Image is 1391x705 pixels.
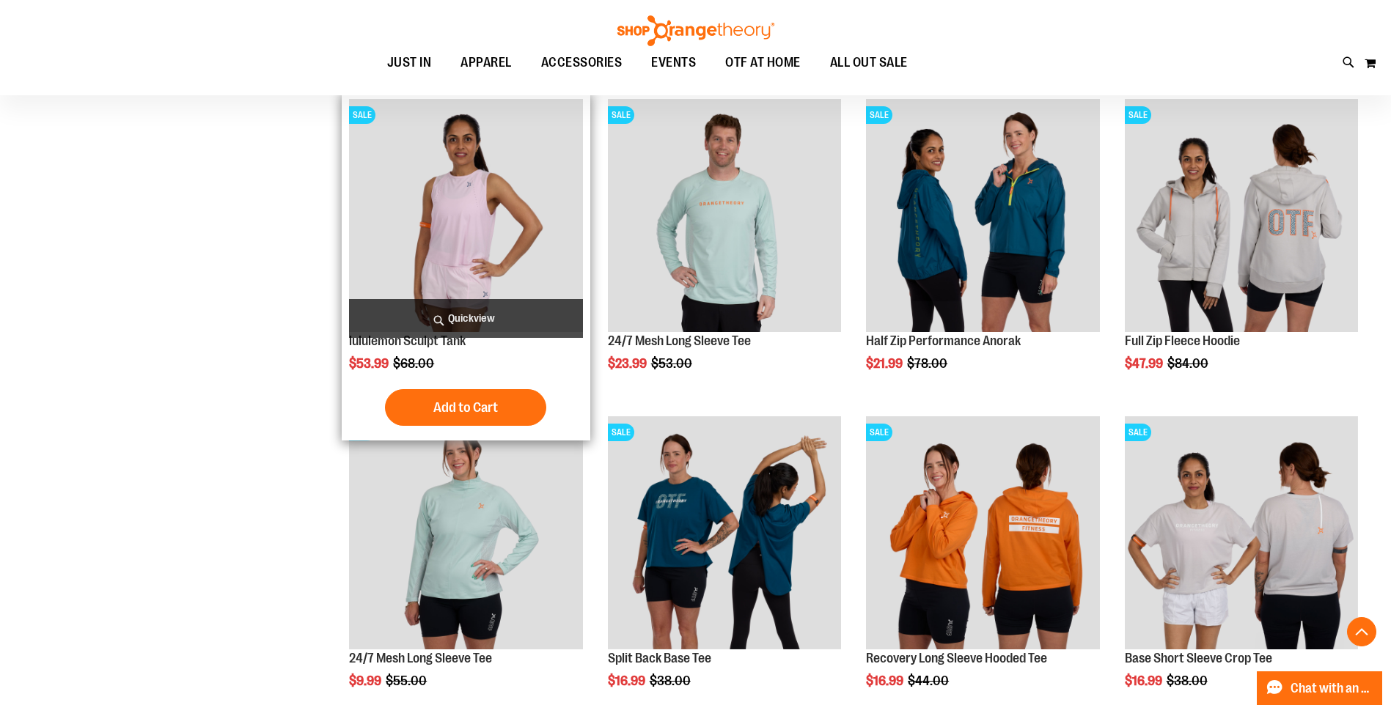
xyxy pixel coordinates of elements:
[608,333,751,348] a: 24/7 Mesh Long Sleeve Tee
[907,356,950,371] span: $78.00
[349,651,492,665] a: 24/7 Mesh Long Sleeve Tee
[608,673,647,688] span: $16.99
[1125,333,1240,348] a: Full Zip Fleece Hoodie
[1125,416,1358,652] a: Main Image of Base Short Sleeve Crop TeeSALE
[866,673,906,688] span: $16.99
[608,106,634,124] span: SALE
[866,416,1099,649] img: Main Image of Recovery Long Sleeve Hooded Tee
[349,333,466,348] a: lululemon Sculpt Tank
[342,92,590,440] div: product
[541,46,623,79] span: ACCESSORIES
[1167,356,1211,371] span: $84.00
[385,389,546,426] button: Add to Cart
[859,92,1106,408] div: product
[908,673,951,688] span: $44.00
[1125,106,1151,124] span: SALE
[349,99,582,332] img: Main Image of 1538347
[725,46,801,79] span: OTF AT HOME
[866,99,1099,334] a: Half Zip Performance AnorakSALE
[1125,673,1164,688] span: $16.99
[608,651,711,665] a: Split Back Base Tee
[1125,356,1165,371] span: $47.99
[608,416,841,649] img: Split Back Base Tee
[651,356,694,371] span: $53.00
[349,416,582,652] a: 24/7 Mesh Long Sleeve TeeSALE
[1347,617,1376,646] button: Back To Top
[433,399,498,416] span: Add to Cart
[349,299,582,338] a: Quickview
[866,424,892,441] span: SALE
[830,46,908,79] span: ALL OUT SALE
[1117,92,1365,408] div: product
[349,416,582,649] img: 24/7 Mesh Long Sleeve Tee
[387,46,432,79] span: JUST IN
[386,673,429,688] span: $55.00
[349,106,375,124] span: SALE
[601,92,848,408] div: product
[1257,671,1383,705] button: Chat with an Expert
[349,673,383,688] span: $9.99
[866,333,1021,348] a: Half Zip Performance Anorak
[1125,416,1358,649] img: Main Image of Base Short Sleeve Crop Tee
[651,46,696,79] span: EVENTS
[615,15,777,46] img: Shop Orangetheory
[1291,682,1373,695] span: Chat with an Expert
[866,416,1099,652] a: Main Image of Recovery Long Sleeve Hooded TeeSALE
[608,356,649,371] span: $23.99
[349,99,582,334] a: Main Image of 1538347SALE
[608,99,841,332] img: Main Image of 1457095
[393,356,436,371] span: $68.00
[608,416,841,652] a: Split Back Base TeeSALE
[1125,99,1358,334] a: Main Image of 1457091SALE
[866,651,1047,665] a: Recovery Long Sleeve Hooded Tee
[866,106,892,124] span: SALE
[608,424,634,441] span: SALE
[866,99,1099,332] img: Half Zip Performance Anorak
[866,356,905,371] span: $21.99
[650,673,693,688] span: $38.00
[349,356,391,371] span: $53.99
[608,99,841,334] a: Main Image of 1457095SALE
[1125,651,1272,665] a: Base Short Sleeve Crop Tee
[1125,99,1358,332] img: Main Image of 1457091
[1125,424,1151,441] span: SALE
[460,46,512,79] span: APPAREL
[1167,673,1210,688] span: $38.00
